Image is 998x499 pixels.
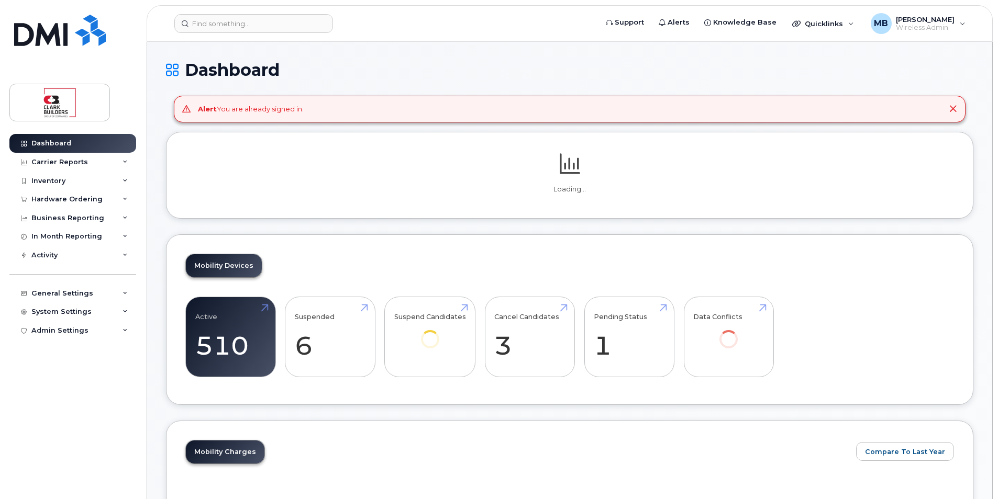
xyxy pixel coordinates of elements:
a: Suspended 6 [295,302,365,371]
a: Mobility Devices [186,254,262,277]
button: Compare To Last Year [856,442,954,461]
p: Loading... [185,185,954,194]
a: Cancel Candidates 3 [494,302,565,371]
span: Compare To Last Year [865,447,945,457]
a: Pending Status 1 [594,302,664,371]
h1: Dashboard [166,61,973,79]
a: Active 510 [195,302,266,371]
strong: Alert [198,105,217,113]
div: You are already signed in. [198,104,304,114]
a: Suspend Candidates [394,302,466,362]
a: Mobility Charges [186,440,264,463]
a: Data Conflicts [693,302,764,362]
